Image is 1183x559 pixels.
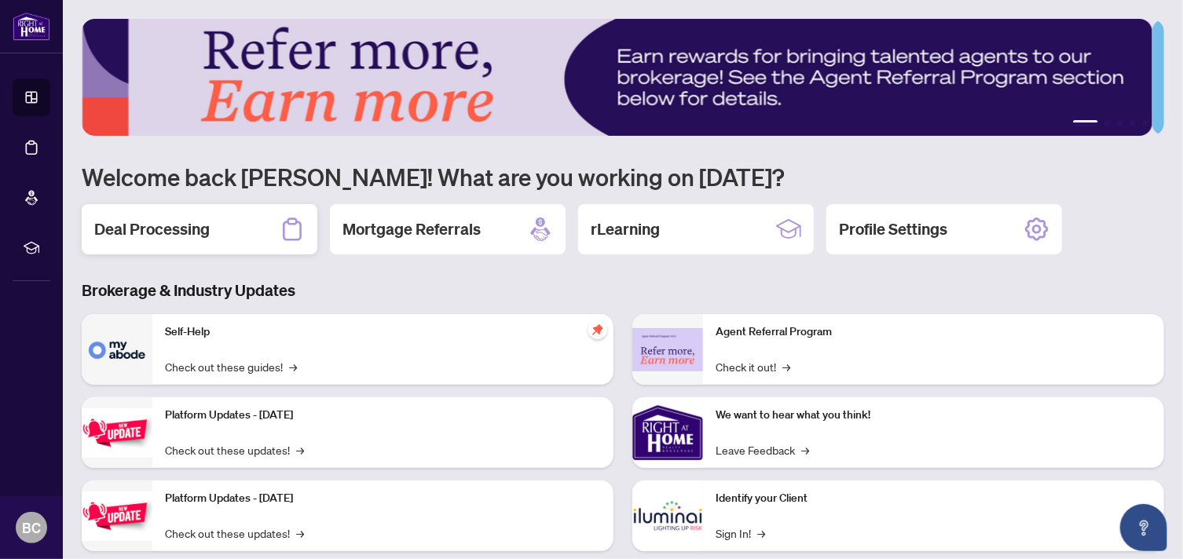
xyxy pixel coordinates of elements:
img: Agent Referral Program [632,328,703,371]
h1: Welcome back [PERSON_NAME]! What are you working on [DATE]? [82,162,1164,192]
h2: Mortgage Referrals [342,218,481,240]
a: Sign In!→ [716,524,765,542]
button: 5 [1142,120,1148,126]
img: Platform Updates - July 21, 2025 [82,408,152,458]
button: 4 [1130,120,1136,126]
p: Platform Updates - [DATE] [165,490,601,507]
h2: Deal Processing [94,218,210,240]
p: We want to hear what you think! [716,407,1152,424]
a: Check out these updates!→ [165,524,304,542]
span: → [296,524,304,542]
img: Identify your Client [632,480,703,551]
a: Check out these guides!→ [165,358,297,375]
p: Self-Help [165,323,601,341]
button: 1 [1073,120,1098,126]
span: pushpin [588,320,607,339]
img: logo [13,12,50,41]
span: → [782,358,790,375]
p: Agent Referral Program [716,323,1152,341]
img: Slide 0 [82,19,1152,136]
h2: rLearning [591,218,660,240]
span: BC [22,517,41,539]
span: → [757,524,765,542]
button: 3 [1117,120,1123,126]
span: → [801,441,809,459]
img: We want to hear what you think! [632,397,703,468]
button: Open asap [1120,504,1167,551]
a: Leave Feedback→ [716,441,809,459]
img: Platform Updates - July 8, 2025 [82,491,152,541]
a: Check out these updates!→ [165,441,304,459]
a: Check it out!→ [716,358,790,375]
span: → [289,358,297,375]
h2: Profile Settings [839,218,947,240]
span: → [296,441,304,459]
img: Self-Help [82,314,152,385]
p: Platform Updates - [DATE] [165,407,601,424]
h3: Brokerage & Industry Updates [82,279,1164,301]
p: Identify your Client [716,490,1152,507]
button: 2 [1104,120,1111,126]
